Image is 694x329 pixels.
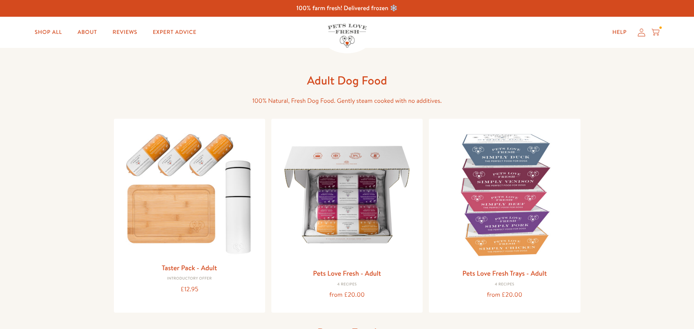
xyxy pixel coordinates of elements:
img: Pets Love Fresh Trays - Adult [435,125,574,264]
a: About [71,25,103,40]
div: Introductory Offer [120,276,259,281]
div: 4 Recipes [435,282,574,287]
a: Reviews [107,25,143,40]
a: Taster Pack - Adult [162,263,217,273]
div: £12.95 [120,284,259,295]
a: Pets Love Fresh - Adult [313,268,381,278]
a: Help [606,25,633,40]
div: from £20.00 [278,290,416,300]
img: Taster Pack - Adult [120,125,259,259]
img: Pets Love Fresh - Adult [278,125,416,264]
a: Pets Love Fresh Trays - Adult [462,268,547,278]
span: 100% Natural, Fresh Dog Food. Gently steam cooked with no additives. [252,97,442,105]
div: from £20.00 [435,290,574,300]
a: Shop All [28,25,68,40]
div: 4 Recipes [278,282,416,287]
img: Pets Love Fresh [328,24,367,48]
a: Expert Advice [147,25,203,40]
h1: Adult Dog Food [223,73,472,88]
